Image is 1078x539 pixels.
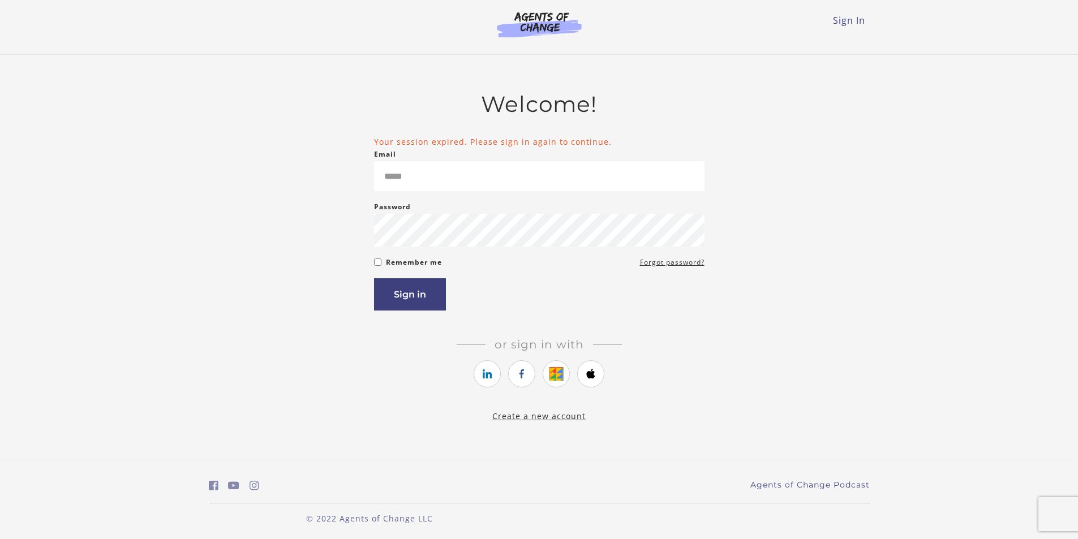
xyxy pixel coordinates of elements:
[228,480,239,491] i: https://www.youtube.com/c/AgentsofChangeTestPrepbyMeaganMitchell (Open in a new window)
[750,479,870,491] a: Agents of Change Podcast
[486,338,593,351] span: Or sign in with
[577,360,604,387] a: https://courses.thinkific.com/users/auth/apple?ss%5Breferral%5D=&ss%5Buser_return_to%5D=%2Fcourse...
[250,477,259,494] a: https://www.instagram.com/agentsofchangeprep/ (Open in a new window)
[374,200,411,214] label: Password
[833,14,865,27] a: Sign In
[228,477,239,494] a: https://www.youtube.com/c/AgentsofChangeTestPrepbyMeaganMitchell (Open in a new window)
[640,256,705,269] a: Forgot password?
[209,512,530,524] p: © 2022 Agents of Change LLC
[250,480,259,491] i: https://www.instagram.com/agentsofchangeprep/ (Open in a new window)
[209,480,218,491] i: https://www.facebook.com/groups/aswbtestprep (Open in a new window)
[386,256,442,269] label: Remember me
[492,411,586,421] a: Create a new account
[543,360,570,387] a: https://courses.thinkific.com/users/auth/google?ss%5Breferral%5D=&ss%5Buser_return_to%5D=%2Fcours...
[508,360,535,387] a: https://courses.thinkific.com/users/auth/facebook?ss%5Breferral%5D=&ss%5Buser_return_to%5D=%2Fcou...
[485,11,594,37] img: Agents of Change Logo
[374,148,396,161] label: Email
[474,360,501,387] a: https://courses.thinkific.com/users/auth/linkedin?ss%5Breferral%5D=&ss%5Buser_return_to%5D=%2Fcou...
[374,278,446,311] button: Sign in
[209,477,218,494] a: https://www.facebook.com/groups/aswbtestprep (Open in a new window)
[374,91,705,118] h2: Welcome!
[374,136,705,148] li: Your session expired. Please sign in again to continue.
